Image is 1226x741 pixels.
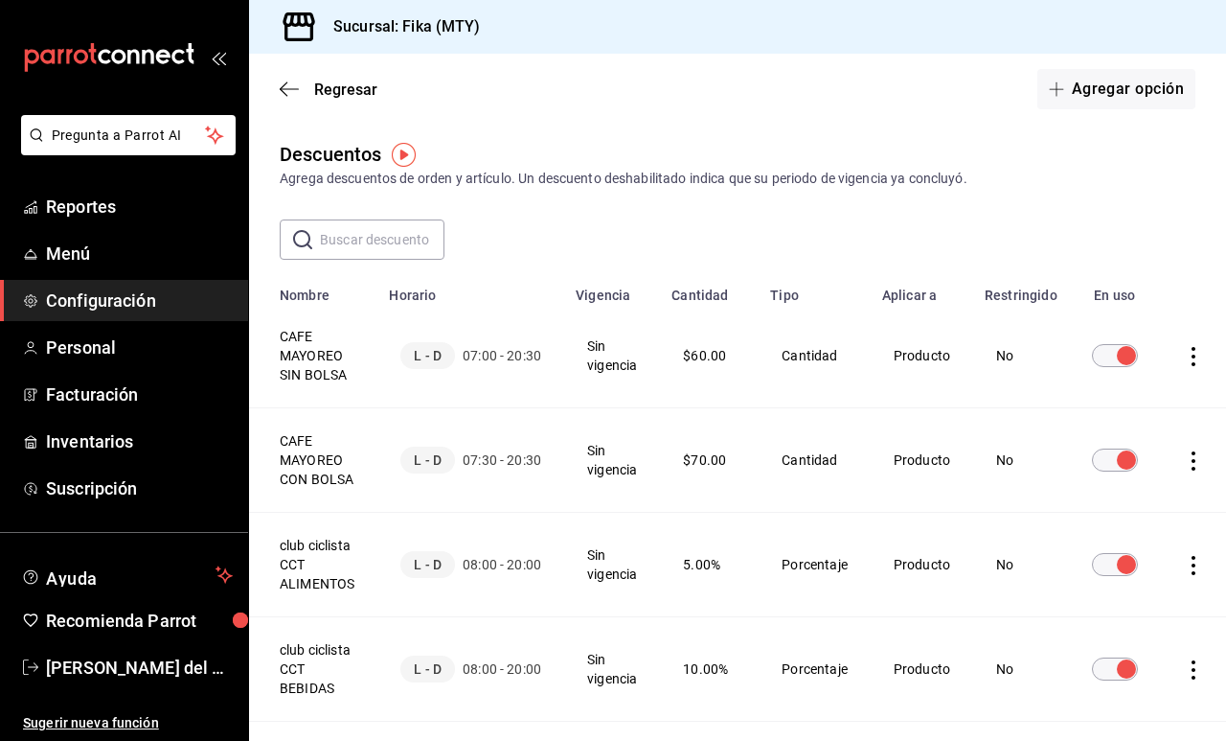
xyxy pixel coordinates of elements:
[683,452,726,468] span: $70.00
[23,713,233,733] span: Sugerir nueva función
[683,348,726,363] span: $60.00
[1184,556,1203,575] button: actions
[973,304,1069,408] td: No
[400,342,455,369] span: L - D
[320,220,444,259] input: Buscar descuento
[314,81,377,99] span: Regresar
[564,513,660,617] td: Sin vigencia
[564,304,660,408] td: Sin vigencia
[249,304,377,408] th: CAFE MAYOREO SIN BOLSA
[249,617,377,722] th: club ciclista CCT BEBIDAS
[1037,69,1195,109] button: Agregar opción
[46,194,233,220] span: Reportes
[871,275,973,304] th: Aplicar a
[660,275,759,304] th: Cantidad
[46,335,233,360] span: Personal
[280,140,381,169] div: Descuentos
[46,655,233,681] span: [PERSON_NAME] del Valle
[759,513,871,617] td: Porcentaje
[1069,275,1161,304] th: En uso
[46,382,233,407] span: Facturación
[1184,347,1203,366] button: actions
[973,617,1069,722] td: No
[280,169,1195,189] div: Agrega descuentos de orden y artículo. Un descuento deshabilitado indica que su periodo de vigenc...
[249,408,377,513] th: CAFE MAYOREO CON BOLSA
[52,126,206,146] span: Pregunta a Parrot AI
[871,304,973,408] td: Producto
[871,617,973,722] td: Producto
[683,661,728,677] span: 10.00%
[318,15,481,38] h3: Sucursal: Fika (MTY)
[463,451,541,470] span: 07:30 - 20:30
[759,617,871,722] td: Porcentaje
[973,408,1069,513] td: No
[871,513,973,617] td: Producto
[463,660,541,679] span: 08:00 - 20:00
[400,656,455,683] span: L - D
[871,408,973,513] td: Producto
[564,275,660,304] th: Vigencia
[973,275,1069,304] th: Restringido
[564,408,660,513] td: Sin vigencia
[280,81,377,99] button: Regresar
[973,513,1069,617] td: No
[463,555,541,574] span: 08:00 - 20:00
[759,275,871,304] th: Tipo
[759,408,871,513] td: Cantidad
[13,139,236,159] a: Pregunta a Parrot AI
[249,513,377,617] th: club ciclista CCT ALIMENTOS
[46,241,233,266] span: Menú
[564,617,660,722] td: Sin vigencia
[683,557,720,572] span: 5.00%
[46,288,233,313] span: Configuración
[400,551,455,578] span: L - D
[1184,452,1203,471] button: actions
[392,143,416,167] img: Tooltip marker
[46,564,208,587] span: Ayuda
[21,115,236,155] button: Pregunta a Parrot AI
[46,428,233,454] span: Inventarios
[1184,660,1203,680] button: actions
[211,50,226,65] button: open_drawer_menu
[400,447,455,474] span: L - D
[377,275,564,304] th: Horario
[46,475,233,501] span: Suscripción
[759,304,871,408] td: Cantidad
[46,608,233,634] span: Recomienda Parrot
[463,346,541,365] span: 07:00 - 20:30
